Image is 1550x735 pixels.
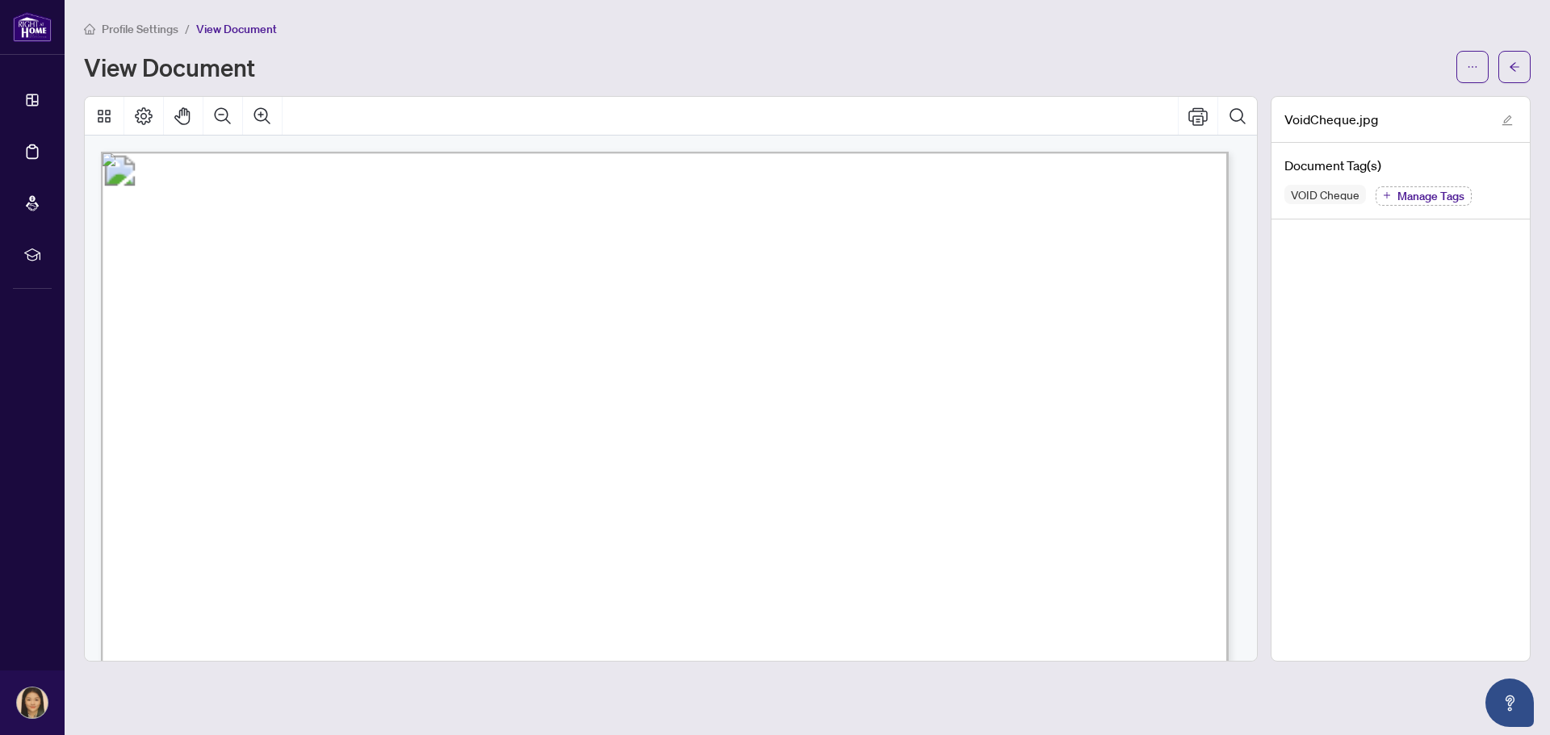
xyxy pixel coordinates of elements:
[1509,61,1520,73] span: arrow-left
[1383,191,1391,199] span: plus
[1376,186,1472,206] button: Manage Tags
[1284,156,1517,175] h4: Document Tag(s)
[185,19,190,38] li: /
[1467,61,1478,73] span: ellipsis
[84,54,255,80] h1: View Document
[13,12,52,42] img: logo
[17,687,48,718] img: Profile Icon
[196,22,277,36] span: View Document
[1284,110,1378,129] span: VoidCheque.jpg
[1485,679,1534,727] button: Open asap
[1397,190,1464,202] span: Manage Tags
[84,23,95,35] span: home
[102,22,178,36] span: Profile Settings
[1284,189,1366,200] span: VOID Cheque
[1502,115,1513,126] span: edit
